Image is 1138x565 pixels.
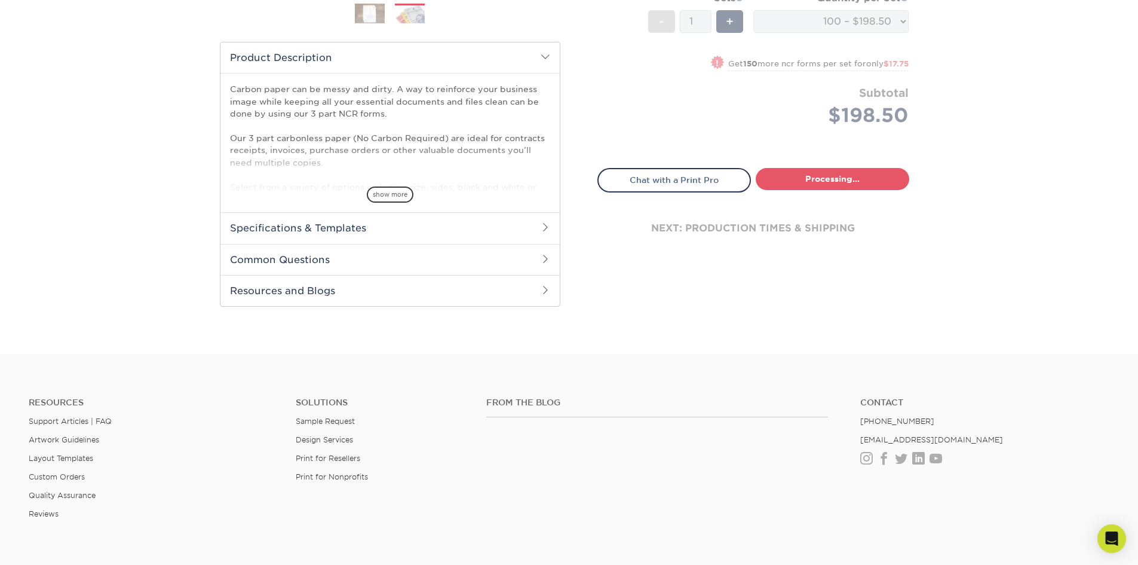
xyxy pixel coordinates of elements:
h2: Common Questions [220,244,560,275]
img: NCR Forms 02 [395,4,425,25]
a: Contact [860,398,1109,408]
h2: Resources and Blogs [220,275,560,306]
a: Processing... [756,168,909,190]
a: Print for Resellers [296,454,360,463]
div: Open Intercom Messenger [1097,524,1126,553]
a: Design Services [296,435,353,444]
h4: From the Blog [486,398,828,408]
a: Sample Request [296,417,355,426]
a: Print for Nonprofits [296,472,368,481]
div: next: production times & shipping [597,193,909,264]
a: Layout Templates [29,454,93,463]
p: Carbon paper can be messy and dirty. A way to reinforce your business image while keeping all you... [230,83,550,230]
a: Reviews [29,509,59,518]
a: Custom Orders [29,472,85,481]
h4: Solutions [296,398,468,408]
h2: Product Description [220,42,560,73]
a: [EMAIL_ADDRESS][DOMAIN_NAME] [860,435,1003,444]
a: Chat with a Print Pro [597,168,751,192]
a: [PHONE_NUMBER] [860,417,934,426]
img: NCR Forms 01 [355,3,385,24]
span: show more [367,187,413,203]
a: Artwork Guidelines [29,435,99,444]
h2: Specifications & Templates [220,212,560,243]
h4: Resources [29,398,278,408]
a: Quality Assurance [29,491,96,500]
a: Support Articles | FAQ [29,417,112,426]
